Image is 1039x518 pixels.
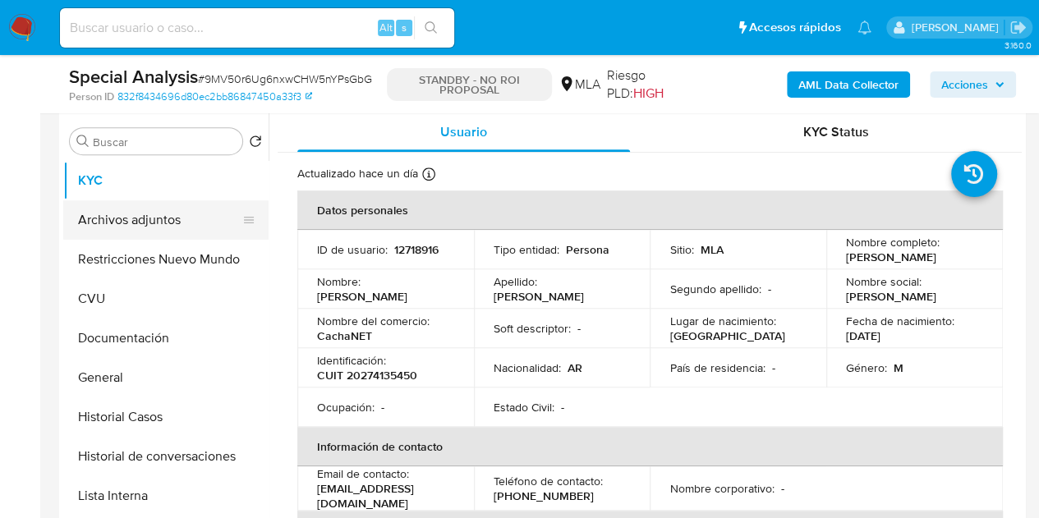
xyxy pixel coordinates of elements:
p: - [577,321,581,336]
p: Género : [846,360,887,375]
p: Apellido : [494,274,537,289]
p: Identificación : [317,353,386,368]
p: Nombre completo : [846,235,940,250]
p: País de residencia : [669,360,765,375]
button: Volver al orden por defecto [249,135,262,153]
p: - [780,481,784,496]
button: Restricciones Nuevo Mundo [63,240,269,279]
p: Tipo entidad : [494,242,559,257]
p: Lugar de nacimiento : [669,314,775,328]
p: - [771,360,775,375]
button: KYC [63,161,269,200]
p: 12718916 [394,242,439,257]
p: Nombre del comercio : [317,314,430,328]
button: Historial Casos [63,397,269,437]
span: Accesos rápidos [749,19,841,36]
p: Ocupación : [317,400,375,415]
div: MLA [559,76,600,94]
a: 832f8434696d80ec2bb86847450a33f3 [117,89,312,104]
button: Lista Interna [63,476,269,516]
p: Teléfono de contacto : [494,474,603,488]
p: Nombre social : [846,274,922,289]
p: Segundo apellido : [669,282,761,296]
p: Nombre corporativo : [669,481,774,496]
button: search-icon [414,16,448,39]
input: Buscar [93,135,236,149]
span: # 9MV50r6Ug6nxwCHW5nYPsGbG [198,71,372,87]
p: Nombre : [317,274,361,289]
p: MLA [700,242,723,257]
button: Historial de conversaciones [63,437,269,476]
b: AML Data Collector [798,71,899,98]
p: [PERSON_NAME] [846,289,936,304]
p: [PHONE_NUMBER] [494,488,594,503]
button: AML Data Collector [787,71,910,98]
span: Usuario [440,122,487,141]
p: ID de usuario : [317,242,388,257]
button: Buscar [76,135,90,148]
span: Alt [379,20,393,35]
p: CUIT 20274135450 [317,368,417,383]
p: [PERSON_NAME] [494,289,584,304]
p: Persona [566,242,609,257]
p: - [767,282,770,296]
button: CVU [63,279,269,319]
p: Actualizado hace un día [297,166,418,181]
p: [DATE] [846,328,880,343]
button: General [63,358,269,397]
p: [GEOGRAPHIC_DATA] [669,328,784,343]
th: Información de contacto [297,427,1003,466]
p: [EMAIL_ADDRESS][DOMAIN_NAME] [317,481,448,511]
b: Person ID [69,89,114,104]
span: KYC Status [803,122,869,141]
p: M [894,360,903,375]
p: Nacionalidad : [494,360,561,375]
p: Estado Civil : [494,400,554,415]
span: HIGH [633,84,664,103]
p: - [381,400,384,415]
button: Archivos adjuntos [63,200,255,240]
p: [PERSON_NAME] [317,289,407,304]
span: 3.160.0 [1004,39,1031,52]
p: [PERSON_NAME] [846,250,936,264]
p: Soft descriptor : [494,321,571,336]
a: Salir [1009,19,1027,36]
button: Documentación [63,319,269,358]
b: Special Analysis [69,63,198,89]
p: CachaNET [317,328,372,343]
a: Notificaciones [857,21,871,34]
p: STANDBY - NO ROI PROPOSAL [387,68,552,101]
p: Email de contacto : [317,466,409,481]
p: - [561,400,564,415]
th: Datos personales [297,190,1003,230]
p: nicolas.fernandezallen@mercadolibre.com [911,20,1004,35]
input: Buscar usuario o caso... [60,17,454,39]
button: Acciones [930,71,1016,98]
p: Sitio : [669,242,693,257]
span: s [402,20,407,35]
p: Fecha de nacimiento : [846,314,954,328]
span: Acciones [941,71,988,98]
span: Riesgo PLD: [607,66,698,102]
p: AR [568,360,582,375]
